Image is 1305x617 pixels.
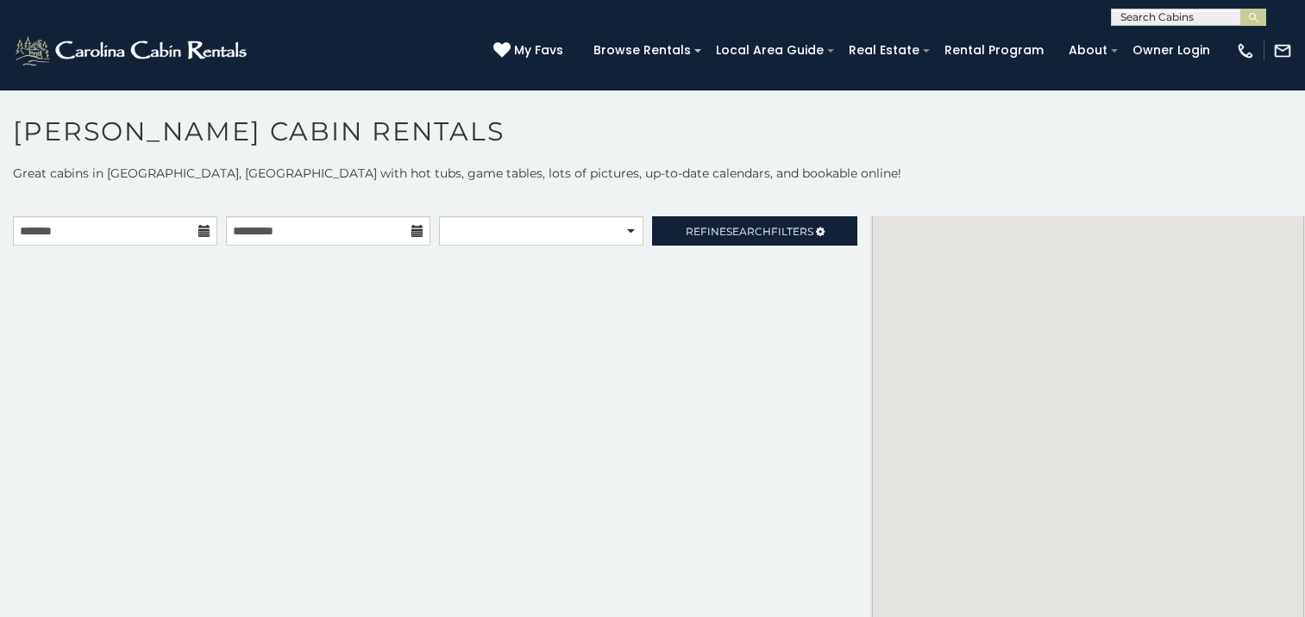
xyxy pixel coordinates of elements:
[1236,41,1255,60] img: phone-regular-white.png
[1060,37,1116,64] a: About
[1124,37,1219,64] a: Owner Login
[726,225,771,238] span: Search
[493,41,568,60] a: My Favs
[585,37,700,64] a: Browse Rentals
[707,37,832,64] a: Local Area Guide
[13,34,252,68] img: White-1-2.png
[840,37,928,64] a: Real Estate
[1273,41,1292,60] img: mail-regular-white.png
[514,41,563,59] span: My Favs
[936,37,1052,64] a: Rental Program
[686,225,813,238] span: Refine Filters
[652,216,856,246] a: RefineSearchFilters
